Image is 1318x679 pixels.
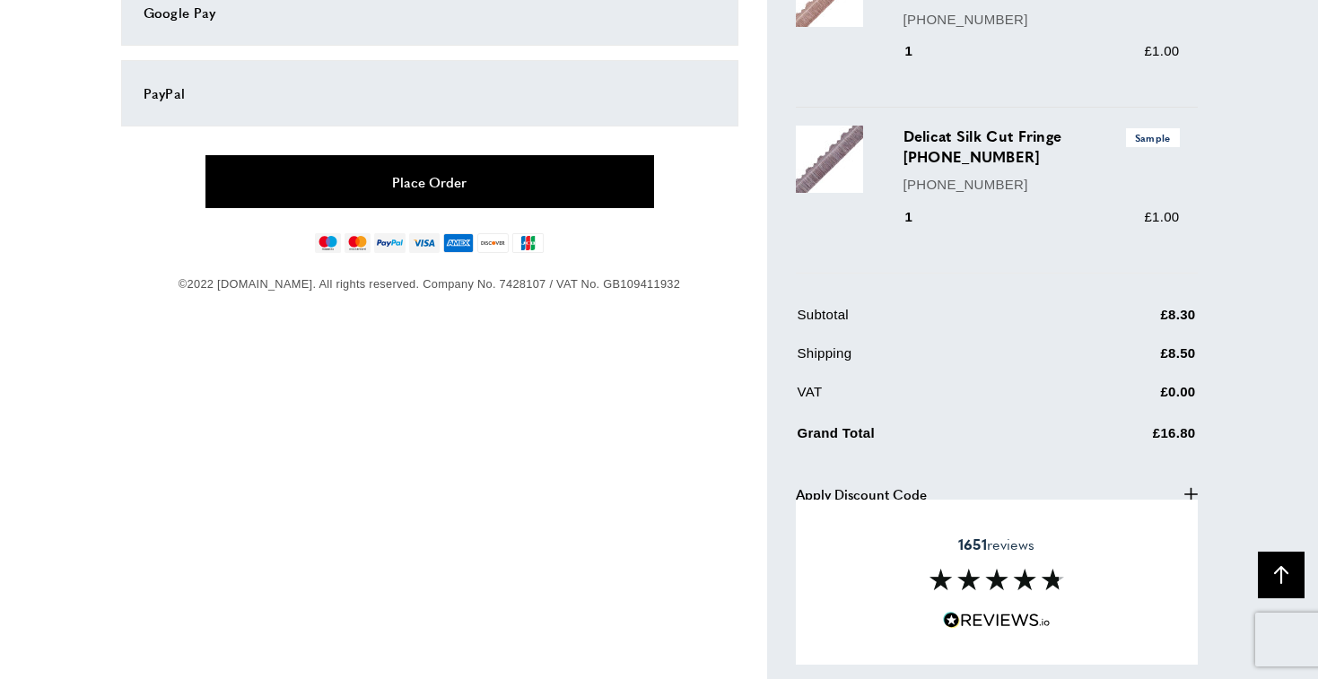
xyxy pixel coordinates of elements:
[958,535,1034,553] span: reviews
[796,483,927,505] span: Apply Discount Code
[943,612,1051,629] img: Reviews.io 5 stars
[1054,381,1195,416] td: £0.00
[903,126,1180,167] h3: Delicat Silk Cut Fringe [PHONE_NUMBER]
[903,206,938,228] div: 1
[798,304,1053,339] td: Subtotal
[443,233,475,253] img: american-express
[798,381,1053,416] td: VAT
[315,233,341,253] img: maestro
[1054,304,1195,339] td: £8.30
[409,233,439,253] img: visa
[477,233,509,253] img: discover
[798,420,1053,458] td: Grand Total
[144,83,716,104] div: PayPal
[1144,209,1179,224] span: £1.00
[1054,343,1195,378] td: £8.50
[179,277,680,291] span: ©2022 [DOMAIN_NAME]. All rights reserved. Company No. 7428107 / VAT No. GB109411932
[374,233,406,253] img: paypal
[796,126,863,193] img: Delicat Silk Cut Fringe 986-37475-108
[144,2,716,23] div: Google Pay
[1054,420,1195,458] td: £16.80
[1144,43,1179,58] span: £1.00
[205,155,654,208] button: Place Order
[345,233,371,253] img: mastercard
[958,534,987,554] strong: 1651
[512,233,544,253] img: jcb
[1126,128,1180,147] span: Sample
[903,9,1180,30] p: [PHONE_NUMBER]
[798,343,1053,378] td: Shipping
[903,40,938,62] div: 1
[930,569,1064,590] img: Reviews section
[903,174,1180,196] p: [PHONE_NUMBER]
